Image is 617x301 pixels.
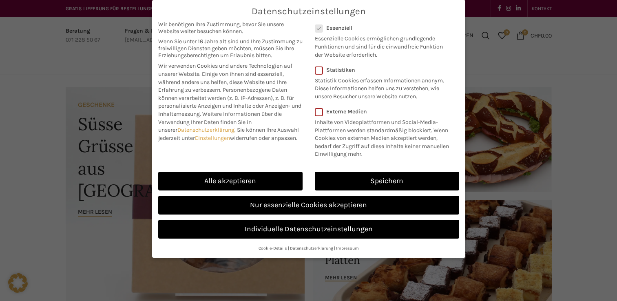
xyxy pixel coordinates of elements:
span: Personenbezogene Daten können verarbeitet werden (z. B. IP-Adressen), z. B. für personalisierte A... [158,86,301,117]
label: Statistiken [315,66,449,73]
a: Individuelle Datenschutzeinstellungen [158,220,459,239]
p: Essenzielle Cookies ermöglichen grundlegende Funktionen und sind für die einwandfreie Funktion de... [315,31,449,59]
a: Einstellungen [195,135,230,142]
a: Alle akzeptieren [158,172,303,190]
p: Statistik Cookies erfassen Informationen anonym. Diese Informationen helfen uns zu verstehen, wie... [315,73,449,101]
a: Cookie-Details [259,246,287,251]
a: Datenschutzerklärung [177,126,234,133]
span: Wir benötigen Ihre Zustimmung, bevor Sie unsere Website weiter besuchen können. [158,21,303,35]
span: Sie können Ihre Auswahl jederzeit unter widerrufen oder anpassen. [158,126,299,142]
label: Essenziell [315,24,449,31]
label: Externe Medien [315,108,454,115]
span: Weitere Informationen über die Verwendung Ihrer Daten finden Sie in unserer . [158,111,282,133]
a: Impressum [336,246,359,251]
span: Wir verwenden Cookies und andere Technologien auf unserer Website. Einige von ihnen sind essenzie... [158,62,292,93]
p: Inhalte von Videoplattformen und Social-Media-Plattformen werden standardmäßig blockiert. Wenn Co... [315,115,454,158]
a: Nur essenzielle Cookies akzeptieren [158,196,459,215]
span: Datenschutzeinstellungen [252,6,366,17]
a: Datenschutzerklärung [290,246,333,251]
a: Speichern [315,172,459,190]
span: Wenn Sie unter 16 Jahre alt sind und Ihre Zustimmung zu freiwilligen Diensten geben möchten, müss... [158,38,303,59]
